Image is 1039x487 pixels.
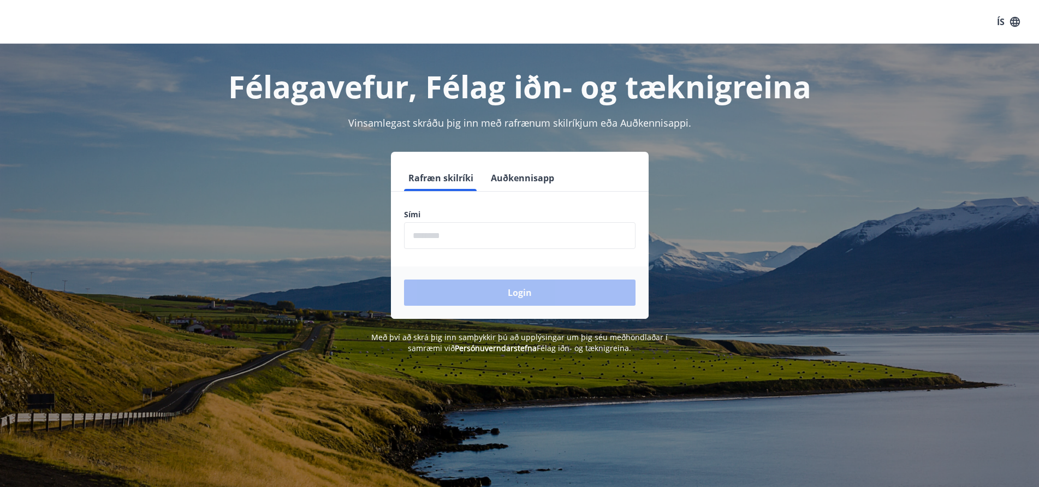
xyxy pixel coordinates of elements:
label: Sími [404,209,636,220]
span: Með því að skrá þig inn samþykkir þú að upplýsingar um þig séu meðhöndlaðar í samræmi við Félag i... [371,332,668,353]
button: ÍS [991,12,1026,32]
button: Auðkennisapp [486,165,559,191]
a: Persónuverndarstefna [455,343,537,353]
h1: Félagavefur, Félag iðn- og tæknigreina [140,66,900,107]
span: Vinsamlegast skráðu þig inn með rafrænum skilríkjum eða Auðkennisappi. [348,116,691,129]
button: Rafræn skilríki [404,165,478,191]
